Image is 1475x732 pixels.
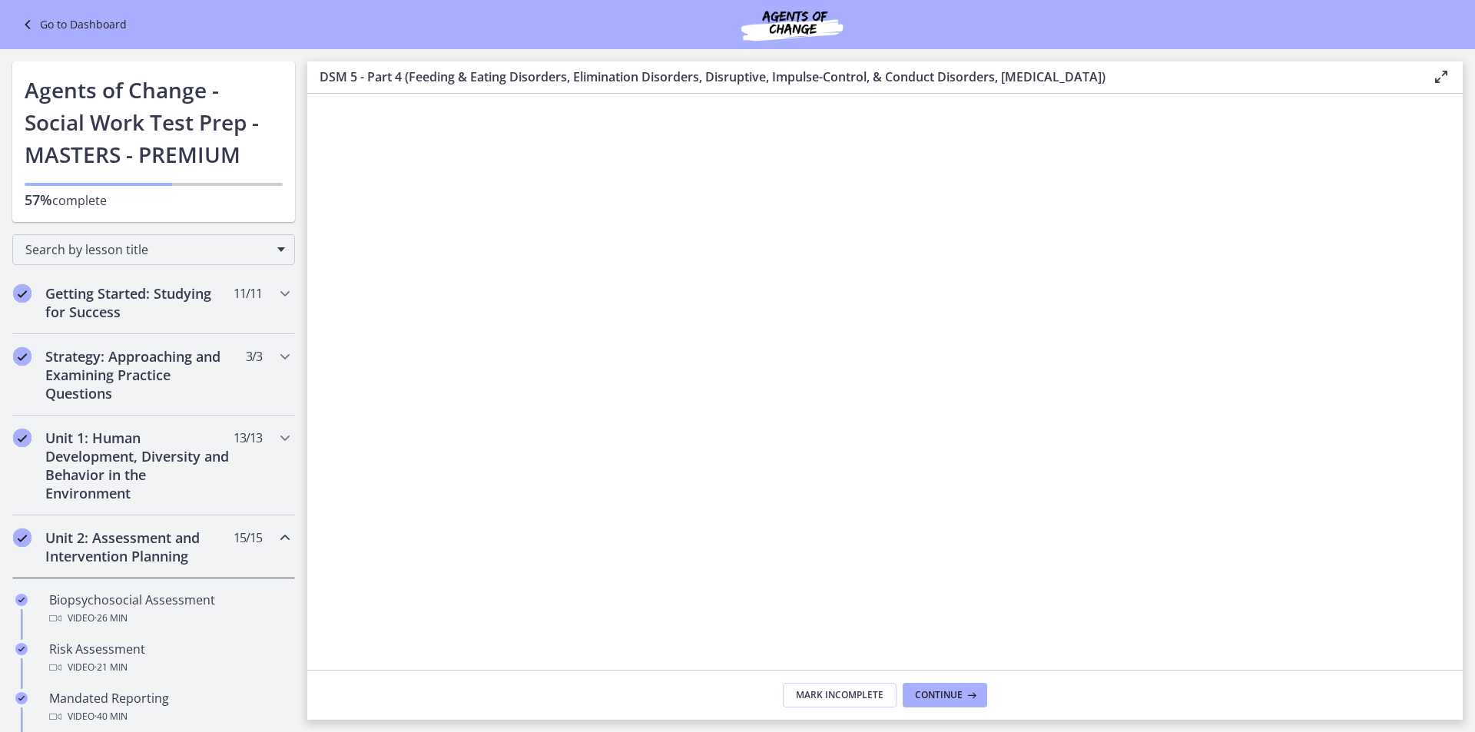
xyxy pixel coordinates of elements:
[796,689,883,701] span: Mark Incomplete
[45,284,233,321] h2: Getting Started: Studying for Success
[700,6,884,43] img: Agents of Change
[15,643,28,655] i: Completed
[15,692,28,704] i: Completed
[12,234,295,265] div: Search by lesson title
[783,683,897,707] button: Mark Incomplete
[320,68,1407,86] h3: DSM 5 - Part 4 (Feeding & Eating Disorders, Elimination Disorders, Disruptive, Impulse-Control, &...
[15,594,28,606] i: Completed
[246,347,262,366] span: 3 / 3
[13,528,31,547] i: Completed
[25,241,270,258] span: Search by lesson title
[49,609,289,628] div: Video
[25,190,283,210] p: complete
[13,284,31,303] i: Completed
[45,528,233,565] h2: Unit 2: Assessment and Intervention Planning
[25,74,283,171] h1: Agents of Change - Social Work Test Prep - MASTERS - PREMIUM
[25,190,52,209] span: 57%
[49,658,289,677] div: Video
[49,707,289,726] div: Video
[45,429,233,502] h2: Unit 1: Human Development, Diversity and Behavior in the Environment
[234,284,262,303] span: 11 / 11
[13,429,31,447] i: Completed
[49,640,289,677] div: Risk Assessment
[94,707,128,726] span: · 40 min
[45,347,233,402] h2: Strategy: Approaching and Examining Practice Questions
[903,683,987,707] button: Continue
[234,528,262,547] span: 15 / 15
[915,689,963,701] span: Continue
[307,94,1463,647] iframe: Video Lesson
[49,689,289,726] div: Mandated Reporting
[49,591,289,628] div: Biopsychosocial Assessment
[13,347,31,366] i: Completed
[94,658,128,677] span: · 21 min
[234,429,262,447] span: 13 / 13
[18,15,127,34] a: Go to Dashboard
[94,609,128,628] span: · 26 min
